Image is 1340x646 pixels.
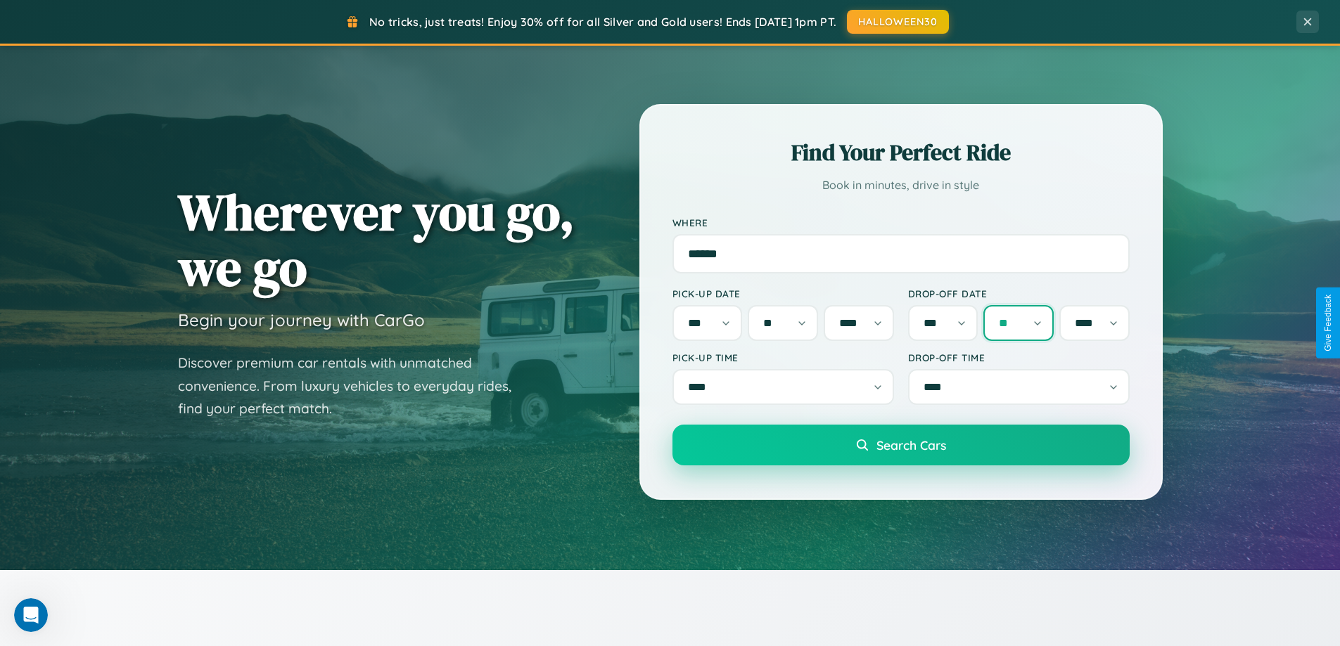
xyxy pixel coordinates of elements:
[672,175,1130,195] p: Book in minutes, drive in style
[908,288,1130,299] label: Drop-off Date
[178,309,425,330] h3: Begin your journey with CarGo
[847,10,949,34] button: HALLOWEEN30
[672,288,894,299] label: Pick-up Date
[672,217,1130,228] label: Where
[672,137,1130,168] h2: Find Your Perfect Ride
[14,598,48,632] iframe: Intercom live chat
[876,437,946,453] span: Search Cars
[672,425,1130,465] button: Search Cars
[908,351,1130,363] label: Drop-off Time
[672,351,894,363] label: Pick-up Time
[369,15,836,29] span: No tricks, just treats! Enjoy 30% off for all Silver and Gold users! Ends [DATE] 1pm PT.
[178,184,575,295] h1: Wherever you go, we go
[1323,295,1333,351] div: Give Feedback
[178,351,530,420] p: Discover premium car rentals with unmatched convenience. From luxury vehicles to everyday rides, ...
